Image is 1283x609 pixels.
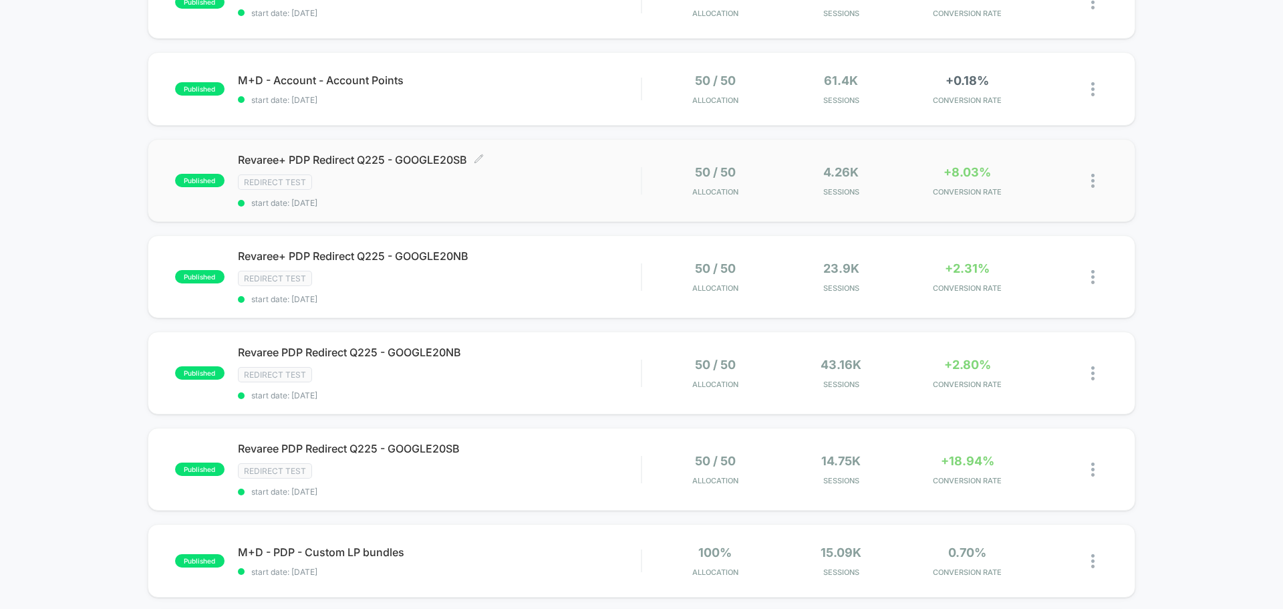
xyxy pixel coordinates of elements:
span: 50 / 50 [695,74,736,88]
span: start date: [DATE] [238,198,641,208]
span: Allocation [692,187,738,197]
span: +2.31% [945,261,990,275]
img: close [1091,82,1095,96]
span: +2.80% [944,358,991,372]
span: start date: [DATE] [238,567,641,577]
span: Allocation [692,9,738,18]
span: published [175,270,225,283]
span: M+D - Account - Account Points [238,74,641,87]
img: close [1091,366,1095,380]
span: CONVERSION RATE [907,380,1027,389]
span: 100% [698,545,732,560]
img: close [1091,270,1095,284]
span: 43.16k [821,358,861,372]
span: published [175,366,225,380]
img: close [1091,463,1095,477]
span: published [175,174,225,187]
span: CONVERSION RATE [907,96,1027,105]
span: Revaree PDP Redirect Q225 - GOOGLE20NB [238,346,641,359]
span: CONVERSION RATE [907,9,1027,18]
span: published [175,463,225,476]
span: +0.18% [946,74,989,88]
span: Sessions [782,380,901,389]
span: 50 / 50 [695,454,736,468]
span: Redirect Test [238,271,312,286]
span: published [175,82,225,96]
span: Revaree+ PDP Redirect Q225 - GOOGLE20SB [238,153,641,166]
span: 4.26k [823,165,859,179]
span: Sessions [782,187,901,197]
span: start date: [DATE] [238,294,641,304]
span: Revaree PDP Redirect Q225 - GOOGLE20SB [238,442,641,455]
span: 61.4k [824,74,858,88]
span: Allocation [692,476,738,485]
span: 50 / 50 [695,358,736,372]
span: Allocation [692,96,738,105]
span: 14.75k [821,454,861,468]
span: Sessions [782,9,901,18]
span: Sessions [782,568,901,577]
span: start date: [DATE] [238,487,641,497]
span: start date: [DATE] [238,8,641,18]
span: Sessions [782,96,901,105]
span: CONVERSION RATE [907,187,1027,197]
span: Allocation [692,283,738,293]
span: +8.03% [944,165,991,179]
span: Allocation [692,380,738,389]
span: CONVERSION RATE [907,476,1027,485]
span: 50 / 50 [695,165,736,179]
span: Allocation [692,568,738,577]
span: Redirect Test [238,367,312,382]
span: M+D - PDP - Custom LP bundles [238,545,641,559]
span: start date: [DATE] [238,390,641,400]
span: start date: [DATE] [238,95,641,105]
span: Sessions [782,476,901,485]
img: close [1091,554,1095,568]
img: close [1091,174,1095,188]
span: Redirect Test [238,463,312,479]
span: Revaree+ PDP Redirect Q225 - GOOGLE20NB [238,249,641,263]
span: published [175,554,225,568]
span: 0.70% [948,545,986,560]
span: Redirect Test [238,174,312,190]
span: 23.9k [823,261,859,275]
span: 50 / 50 [695,261,736,275]
span: CONVERSION RATE [907,283,1027,293]
span: +18.94% [941,454,994,468]
span: 15.09k [821,545,861,560]
span: Sessions [782,283,901,293]
span: CONVERSION RATE [907,568,1027,577]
